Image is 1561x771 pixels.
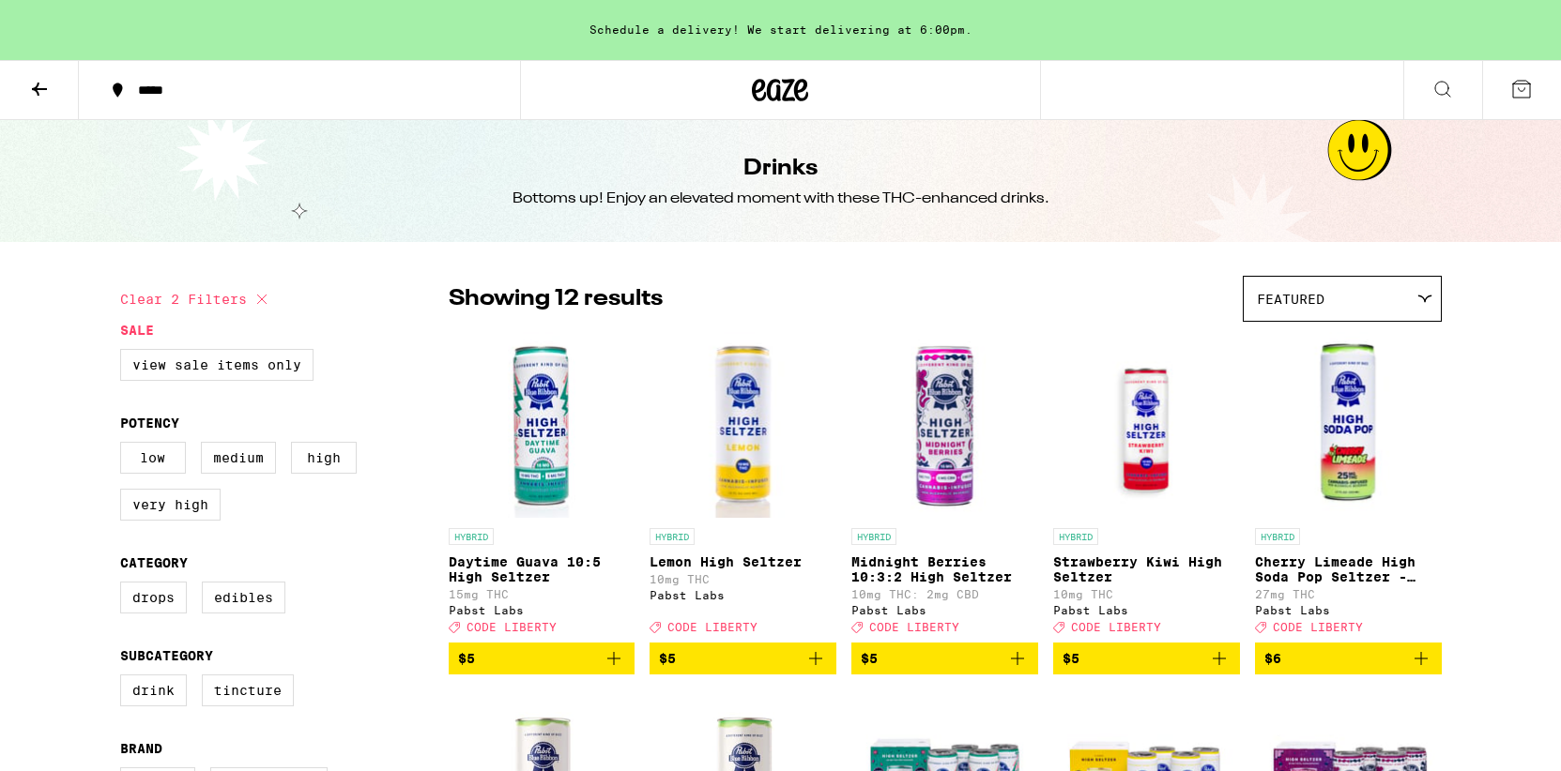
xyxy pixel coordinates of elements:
div: Pabst Labs [1255,604,1442,616]
span: $5 [659,651,676,666]
p: Strawberry Kiwi High Seltzer [1053,554,1240,584]
label: Drops [120,582,187,613]
legend: Sale [120,323,154,338]
span: CODE LIBERTY [1273,621,1363,633]
label: Medium [201,442,276,474]
a: Open page for Strawberry Kiwi High Seltzer from Pabst Labs [1053,331,1240,642]
p: Daytime Guava 10:5 High Seltzer [449,554,635,584]
p: HYBRID [851,528,896,545]
label: Edibles [202,582,285,613]
label: Drink [120,674,187,706]
span: CODE LIBERTY [869,621,959,633]
span: Featured [1257,292,1324,307]
span: $5 [1063,651,1079,666]
p: HYBRID [650,528,695,545]
p: Cherry Limeade High Soda Pop Seltzer - 25mg [1255,554,1442,584]
span: $5 [458,651,475,666]
p: 10mg THC [1053,588,1240,600]
div: Pabst Labs [1053,604,1240,616]
label: Tincture [202,674,294,706]
p: 10mg THC: 2mg CBD [851,588,1038,600]
a: Open page for Midnight Berries 10:3:2 High Seltzer from Pabst Labs [851,331,1038,642]
img: Pabst Labs - Midnight Berries 10:3:2 High Seltzer [851,331,1038,519]
label: Very High [120,489,221,521]
div: Pabst Labs [650,589,836,601]
legend: Brand [120,741,162,756]
div: Bottoms up! Enjoy an elevated moment with these THC-enhanced drinks. [513,189,1049,209]
label: View Sale Items Only [120,349,314,381]
p: HYBRID [449,528,494,545]
span: $5 [861,651,878,666]
p: 15mg THC [449,588,635,600]
legend: Subcategory [120,648,213,663]
p: 10mg THC [650,573,836,585]
span: CODE LIBERTY [467,621,557,633]
button: Add to bag [851,642,1038,674]
button: Clear 2 filters [120,276,273,323]
img: Pabst Labs - Lemon High Seltzer [650,331,836,519]
p: HYBRID [1255,528,1300,545]
img: Pabst Labs - Cherry Limeade High Soda Pop Seltzer - 25mg [1255,331,1442,519]
p: HYBRID [1053,528,1098,545]
div: Pabst Labs [851,604,1038,616]
p: Showing 12 results [449,283,663,315]
label: High [291,442,357,474]
legend: Potency [120,416,179,431]
a: Open page for Lemon High Seltzer from Pabst Labs [650,331,836,642]
span: $6 [1264,651,1281,666]
button: Add to bag [449,642,635,674]
p: Midnight Berries 10:3:2 High Seltzer [851,554,1038,584]
legend: Category [120,555,188,570]
div: Pabst Labs [449,604,635,616]
button: Add to bag [1255,642,1442,674]
a: Open page for Cherry Limeade High Soda Pop Seltzer - 25mg from Pabst Labs [1255,331,1442,642]
img: Pabst Labs - Strawberry Kiwi High Seltzer [1053,331,1240,519]
label: Low [120,442,186,474]
a: Open page for Daytime Guava 10:5 High Seltzer from Pabst Labs [449,331,635,642]
img: Pabst Labs - Daytime Guava 10:5 High Seltzer [449,331,635,519]
span: CODE LIBERTY [1071,621,1161,633]
h1: Drinks [743,153,818,185]
button: Add to bag [1053,642,1240,674]
p: 27mg THC [1255,588,1442,600]
span: CODE LIBERTY [667,621,758,633]
p: Lemon High Seltzer [650,554,836,569]
button: Add to bag [650,642,836,674]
